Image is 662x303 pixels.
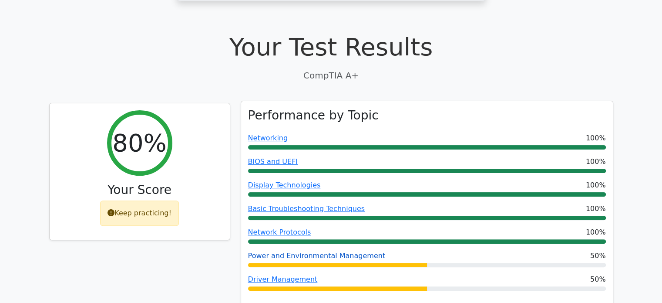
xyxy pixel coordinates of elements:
a: Power and Environmental Management [248,252,386,260]
span: 50% [590,274,606,285]
h1: Your Test Results [49,32,613,61]
h2: 80% [112,128,166,157]
span: 100% [586,180,606,191]
h3: Your Score [57,183,223,197]
span: 100% [586,204,606,214]
a: Display Technologies [248,181,321,189]
a: Networking [248,134,288,142]
div: Keep practicing! [100,201,179,226]
a: BIOS and UEFI [248,157,298,166]
span: 50% [590,251,606,261]
a: Driver Management [248,275,318,283]
span: 100% [586,227,606,238]
span: 100% [586,157,606,167]
a: Basic Troubleshooting Techniques [248,204,365,213]
p: CompTIA A+ [49,69,613,82]
h3: Performance by Topic [248,108,379,123]
a: Network Protocols [248,228,311,236]
span: 100% [586,133,606,143]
